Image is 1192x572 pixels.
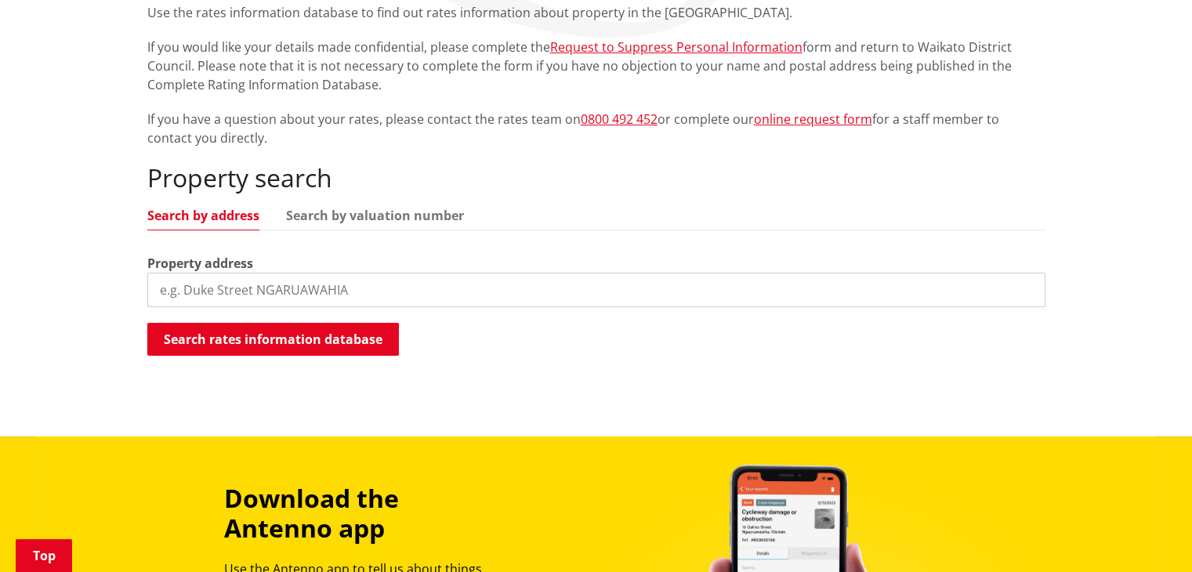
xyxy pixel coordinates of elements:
[1120,506,1176,563] iframe: Messenger Launcher
[224,483,508,544] h3: Download the Antenno app
[754,110,872,128] a: online request form
[147,273,1045,307] input: e.g. Duke Street NGARUAWAHIA
[147,38,1045,94] p: If you would like your details made confidential, please complete the form and return to Waikato ...
[147,163,1045,193] h2: Property search
[581,110,658,128] a: 0800 492 452
[147,209,259,222] a: Search by address
[147,110,1045,147] p: If you have a question about your rates, please contact the rates team on or complete our for a s...
[286,209,464,222] a: Search by valuation number
[550,38,803,56] a: Request to Suppress Personal Information
[147,323,399,356] button: Search rates information database
[147,3,1045,22] p: Use the rates information database to find out rates information about property in the [GEOGRAPHI...
[16,539,72,572] a: Top
[147,254,253,273] label: Property address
